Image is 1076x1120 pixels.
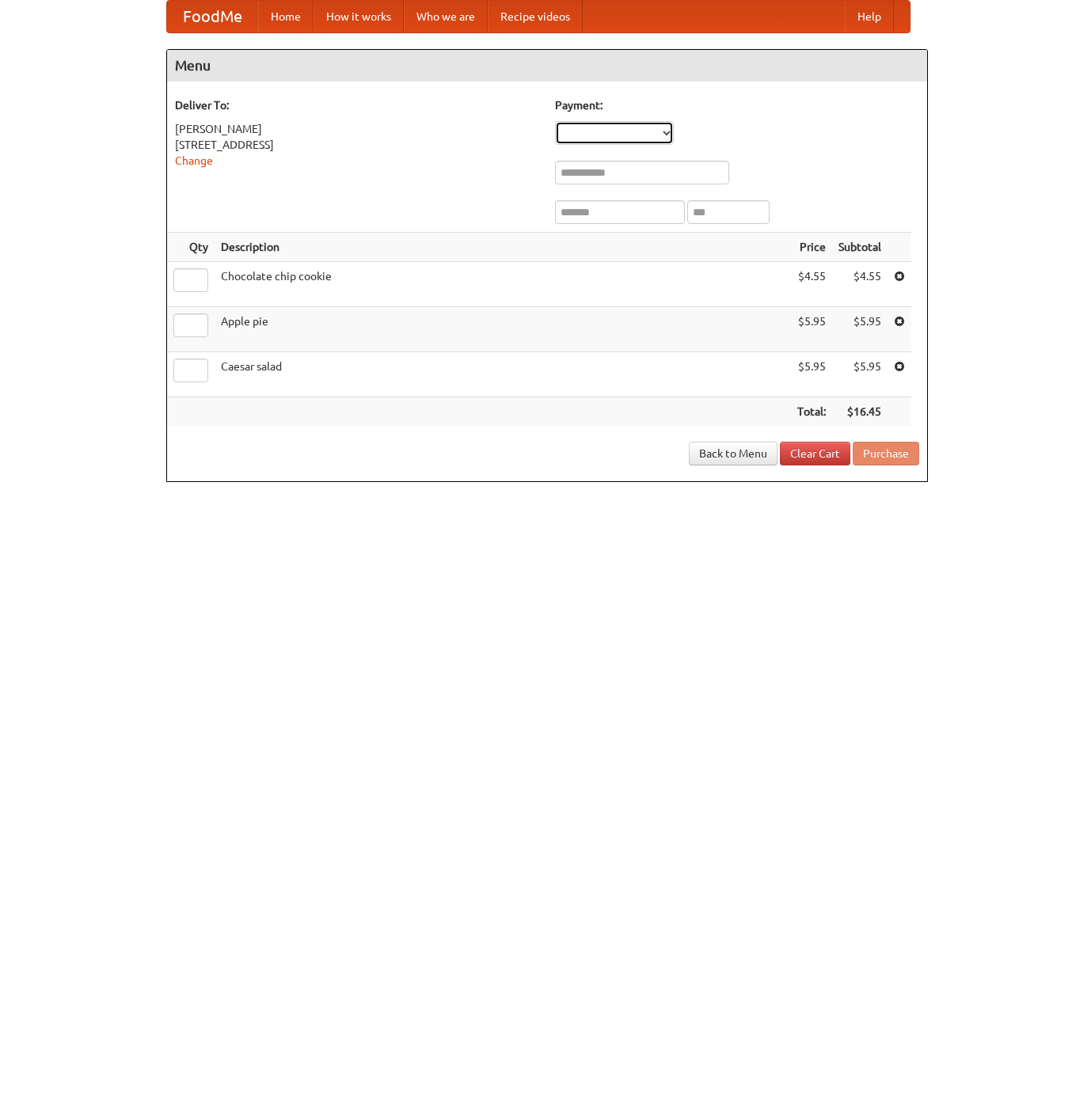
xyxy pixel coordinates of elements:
td: $5.95 [832,307,888,352]
a: How it works [314,1,404,32]
td: Caesar salad [215,352,791,397]
div: [PERSON_NAME] [175,121,539,137]
a: Recipe videos [488,1,583,32]
h5: Deliver To: [175,97,539,113]
a: Back to Menu [689,442,778,465]
a: Home [258,1,314,32]
a: Change [175,154,213,167]
td: $5.95 [791,307,832,352]
h5: Payment: [555,97,919,113]
button: Purchase [853,442,919,465]
td: Apple pie [215,307,791,352]
td: $5.95 [832,352,888,397]
h4: Menu [167,50,927,82]
td: $4.55 [832,262,888,307]
th: Subtotal [832,233,888,262]
a: FoodMe [167,1,258,32]
th: Total: [791,397,832,427]
td: $4.55 [791,262,832,307]
th: Qty [167,233,215,262]
th: Description [215,233,791,262]
th: $16.45 [832,397,888,427]
a: Help [845,1,894,32]
th: Price [791,233,832,262]
div: [STREET_ADDRESS] [175,137,539,153]
a: Clear Cart [780,442,850,465]
td: Chocolate chip cookie [215,262,791,307]
td: $5.95 [791,352,832,397]
a: Who we are [404,1,488,32]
